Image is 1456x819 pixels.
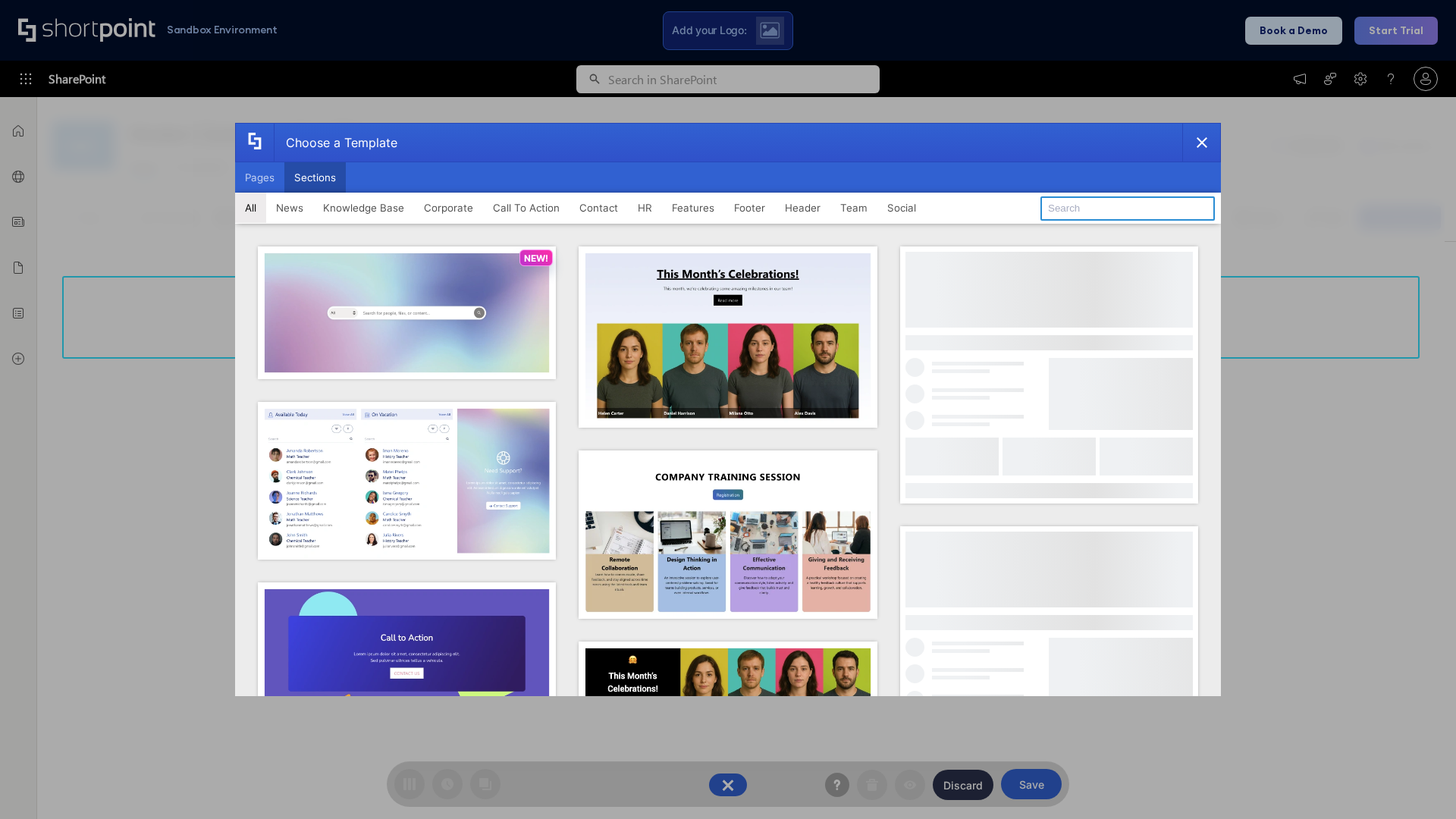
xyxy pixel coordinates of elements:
button: Call To Action [483,193,570,223]
p: NEW! [524,253,548,264]
button: Pages [235,162,284,193]
button: HR [628,193,662,223]
button: Sections [284,162,346,193]
button: Social [877,193,926,223]
div: template selector [235,123,1221,696]
button: Contact [570,193,628,223]
div: Choose a Template [274,124,397,162]
iframe: Chat Widget [1380,746,1456,819]
button: Footer [724,193,775,223]
button: Knowledge Base [313,193,414,223]
input: Search [1040,196,1215,221]
button: All [235,193,266,223]
button: Header [775,193,830,223]
button: Team [830,193,877,223]
button: Corporate [414,193,483,223]
button: Features [662,193,724,223]
button: News [266,193,313,223]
